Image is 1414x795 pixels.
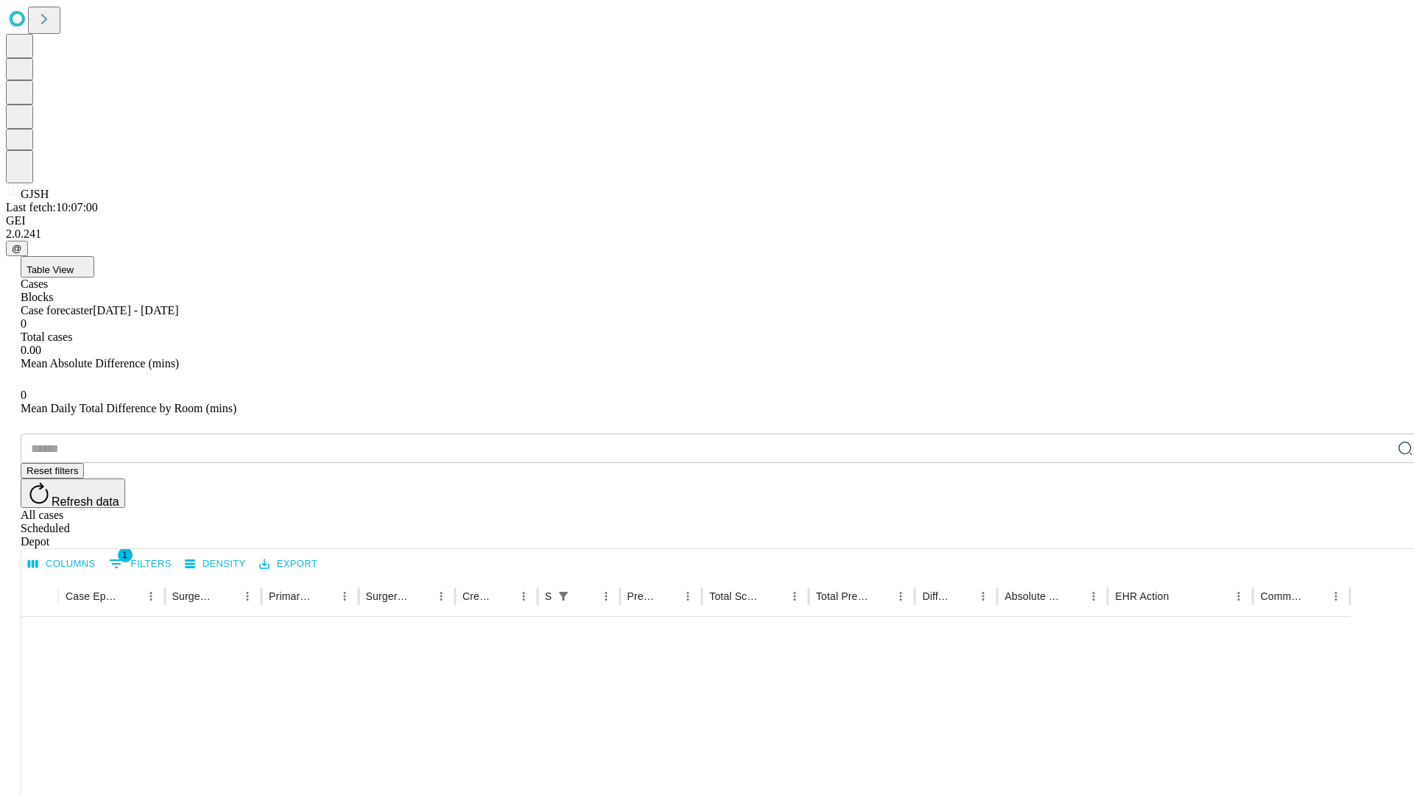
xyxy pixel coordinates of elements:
button: Table View [21,256,94,278]
span: [DATE] - [DATE] [93,304,178,317]
span: 1 [118,548,133,562]
button: Sort [657,586,678,607]
button: @ [6,241,28,256]
button: Menu [1228,586,1249,607]
div: Total Scheduled Duration [709,590,762,602]
button: Density [181,553,250,576]
span: Refresh data [52,495,119,508]
div: Comments [1260,590,1303,602]
span: GJSH [21,188,49,200]
button: Sort [217,586,237,607]
button: Sort [764,586,784,607]
span: Mean Absolute Difference (mins) [21,357,179,370]
button: Menu [513,586,534,607]
button: Sort [410,586,431,607]
span: Last fetch: 10:07:00 [6,201,98,213]
div: GEI [6,214,1408,227]
div: Surgery Name [366,590,409,602]
button: Menu [784,586,805,607]
div: Case Epic Id [66,590,119,602]
div: Primary Service [269,590,312,602]
div: Total Predicted Duration [816,590,869,602]
div: Absolute Difference [1005,590,1061,602]
span: 0 [21,317,27,330]
span: Total cases [21,331,72,343]
div: EHR Action [1115,590,1169,602]
button: Sort [120,586,141,607]
button: Sort [870,586,890,607]
div: Creation time [462,590,491,602]
span: Reset filters [27,465,78,476]
button: Sort [1305,586,1326,607]
button: Menu [431,586,451,607]
span: @ [12,243,22,254]
div: 2.0.241 [6,227,1408,241]
span: Table View [27,264,74,275]
button: Refresh data [21,478,125,508]
button: Menu [678,586,698,607]
button: Menu [334,586,355,607]
span: Mean Daily Total Difference by Room (mins) [21,402,236,414]
span: 0 [21,389,27,401]
span: Case forecaster [21,304,93,317]
div: Scheduled In Room Duration [545,590,552,602]
button: Sort [952,586,973,607]
button: Menu [973,586,993,607]
button: Menu [141,586,161,607]
button: Sort [1170,586,1191,607]
div: Difference [922,590,951,602]
button: Export [256,553,321,576]
button: Sort [575,586,596,607]
button: Sort [493,586,513,607]
button: Menu [237,586,258,607]
button: Menu [596,586,616,607]
button: Menu [1326,586,1346,607]
div: Surgeon Name [172,590,215,602]
button: Reset filters [21,463,84,478]
button: Select columns [24,553,99,576]
button: Sort [1063,586,1083,607]
button: Menu [890,586,911,607]
button: Show filters [105,552,175,576]
div: 1 active filter [553,586,574,607]
div: Predicted In Room Duration [627,590,656,602]
button: Sort [314,586,334,607]
button: Show filters [553,586,574,607]
span: 0.00 [21,344,41,356]
button: Menu [1083,586,1104,607]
